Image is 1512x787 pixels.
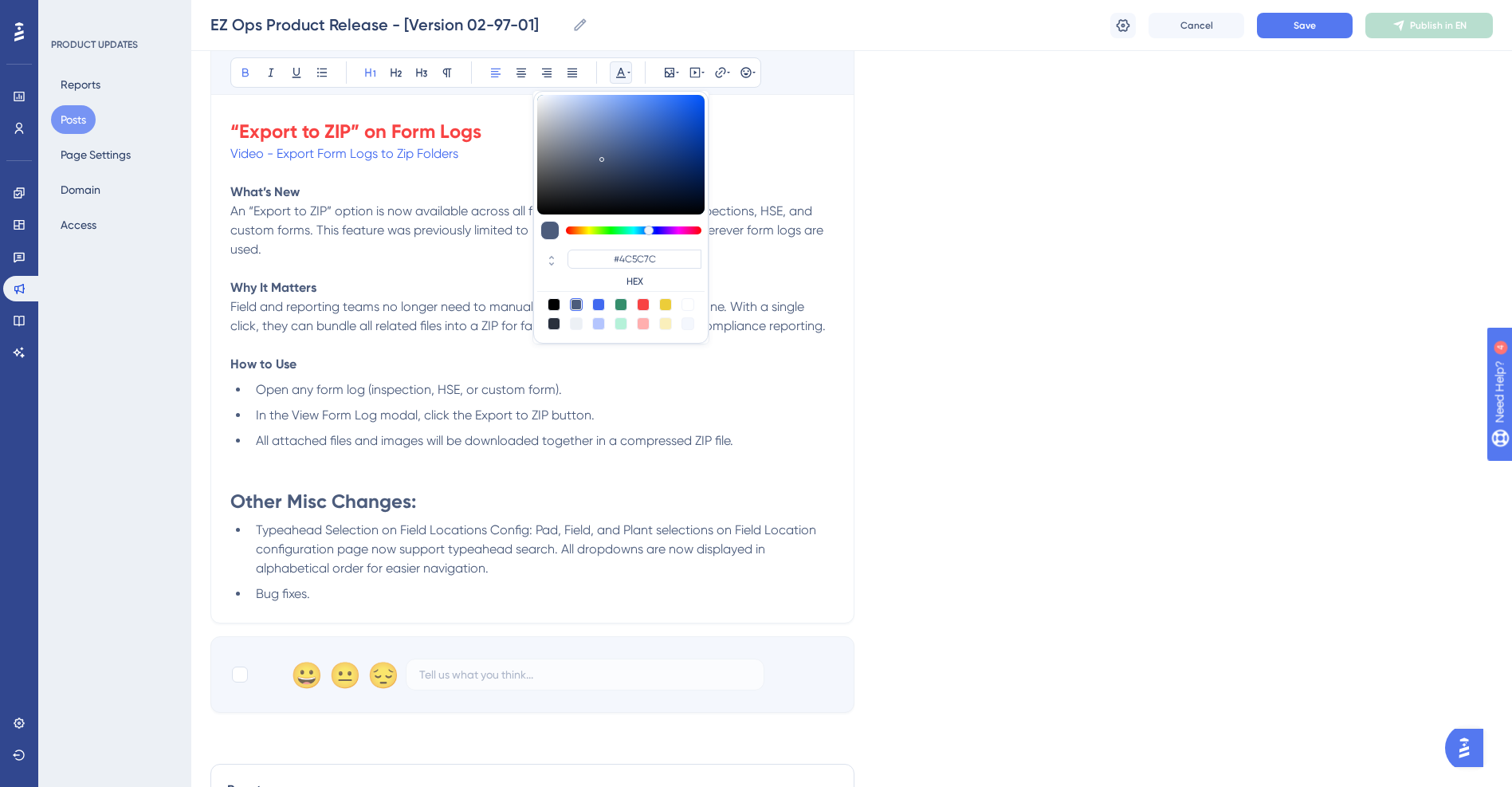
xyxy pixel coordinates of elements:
span: Need Help? [37,4,100,23]
button: Domain [51,175,110,204]
button: Page Settings [51,140,140,169]
span: Cancel [1180,19,1213,32]
strong: Why It Matters [230,280,316,295]
button: Access [51,211,106,239]
iframe: UserGuiding AI Assistant Launcher [1445,724,1493,772]
button: Posts [51,105,96,134]
span: Bug fixes. [256,586,310,601]
strong: What’s New [230,184,300,199]
strong: “Export to ZIP” on Form Logs [230,120,481,143]
label: HEX [567,275,701,288]
span: Field and reporting teams no longer need to manually export each image one by one. With a single ... [230,299,826,333]
strong: Other Misc Changes: [230,490,416,513]
input: Post Name [210,14,566,36]
button: Save [1257,13,1353,38]
button: Cancel [1149,13,1244,38]
span: Publish in EN [1410,19,1467,32]
a: Video - Export Form Logs to Zip Folders [230,146,458,161]
span: Open any form log (inspection, HSE, or custom form). [256,382,562,397]
span: Typeahead Selection on Field Locations Config: Pad, Field, and Plant selections on Field Location... [256,522,819,576]
div: 4 [111,8,116,21]
div: PRODUCT UPDATES [51,38,138,51]
button: Reports [51,70,110,99]
span: All attached files and images will be downloaded together in a compressed ZIP file. [256,433,733,448]
button: Publish in EN [1365,13,1493,38]
strong: How to Use [230,356,297,372]
span: Save [1294,19,1316,32]
span: In the View Form Log modal, click the Export to ZIP button. [256,407,595,423]
span: An “Export to ZIP” option is now available across all form logs reports, including inspections, H... [230,203,827,257]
